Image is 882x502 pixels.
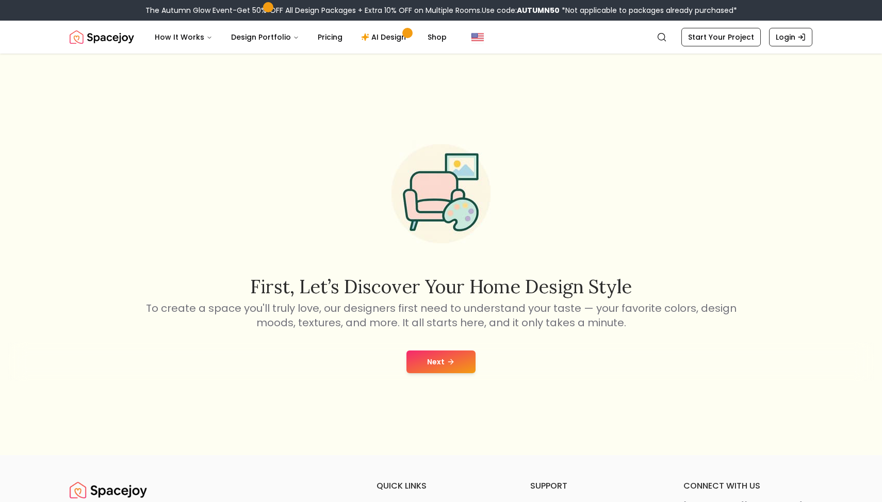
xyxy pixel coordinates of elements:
button: How It Works [146,27,221,47]
a: Spacejoy [70,27,134,47]
nav: Global [70,21,812,54]
a: Start Your Project [681,28,761,46]
h6: support [530,480,659,492]
img: Spacejoy Logo [70,480,147,500]
h2: First, let’s discover your home design style [144,276,738,297]
a: Shop [419,27,455,47]
h6: quick links [377,480,505,492]
b: AUTUMN50 [517,5,560,15]
img: Spacejoy Logo [70,27,134,47]
a: AI Design [353,27,417,47]
img: United States [471,31,484,43]
a: Spacejoy [70,480,147,500]
div: The Autumn Glow Event-Get 50% OFF All Design Packages + Extra 10% OFF on Multiple Rooms. [145,5,737,15]
a: Login [769,28,812,46]
button: Design Portfolio [223,27,307,47]
h6: connect with us [683,480,812,492]
p: To create a space you'll truly love, our designers first need to understand your taste — your fav... [144,301,738,330]
a: Pricing [309,27,351,47]
nav: Main [146,27,455,47]
span: Use code: [482,5,560,15]
span: *Not applicable to packages already purchased* [560,5,737,15]
button: Next [406,350,476,373]
img: Start Style Quiz Illustration [375,128,507,260]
